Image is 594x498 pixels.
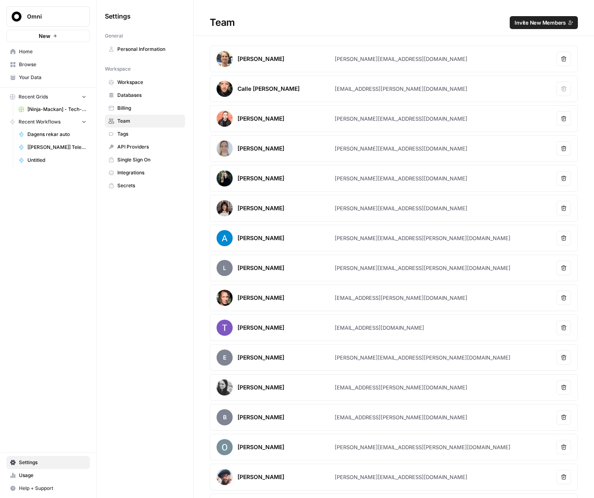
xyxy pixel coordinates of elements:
[515,19,566,27] span: Invite New Members
[335,473,467,481] div: [PERSON_NAME][EMAIL_ADDRESS][DOMAIN_NAME]
[19,118,60,126] span: Recent Workflows
[217,439,233,455] img: avatar
[6,58,90,71] a: Browse
[335,174,467,182] div: [PERSON_NAME][EMAIL_ADDRESS][DOMAIN_NAME]
[6,6,90,27] button: Workspace: Omni
[335,354,511,362] div: [PERSON_NAME][EMAIL_ADDRESS][PERSON_NAME][DOMAIN_NAME]
[19,472,86,479] span: Usage
[238,204,284,212] div: [PERSON_NAME]
[217,349,233,366] span: E
[105,102,185,115] a: Billing
[117,46,181,53] span: Personal Information
[6,71,90,84] a: Your Data
[6,91,90,103] button: Recent Grids
[117,79,181,86] span: Workspace
[117,143,181,151] span: API Providers
[217,140,233,157] img: avatar
[117,130,181,138] span: Tags
[105,153,185,166] a: Single Sign On
[9,9,24,24] img: Omni Logo
[105,140,185,153] a: API Providers
[6,456,90,469] a: Settings
[39,32,50,40] span: New
[217,290,233,306] img: avatar
[117,156,181,163] span: Single Sign On
[238,294,284,302] div: [PERSON_NAME]
[217,170,233,186] img: avatar
[217,320,233,336] img: avatar
[27,131,86,138] span: Dagens rekar auto
[335,383,467,391] div: [EMAIL_ADDRESS][PERSON_NAME][DOMAIN_NAME]
[238,383,284,391] div: [PERSON_NAME]
[6,45,90,58] a: Home
[217,230,233,246] img: avatar
[105,179,185,192] a: Secrets
[238,144,284,153] div: [PERSON_NAME]
[217,409,233,425] span: B
[6,469,90,482] a: Usage
[217,111,233,127] img: avatar
[238,234,284,242] div: [PERSON_NAME]
[238,443,284,451] div: [PERSON_NAME]
[105,89,185,102] a: Databases
[15,103,90,116] a: [Ninja-Mackan] - Tech-kategoriseraren Grid
[217,81,233,97] img: avatar
[15,154,90,167] a: Untitled
[117,117,181,125] span: Team
[6,482,90,495] button: Help + Support
[19,61,86,68] span: Browse
[335,324,424,332] div: [EMAIL_ADDRESS][DOMAIN_NAME]
[105,166,185,179] a: Integrations
[194,16,594,29] div: Team
[217,260,233,276] span: L
[217,51,233,67] img: avatar
[335,443,511,451] div: [PERSON_NAME][EMAIL_ADDRESS][PERSON_NAME][DOMAIN_NAME]
[238,85,300,93] div: Calle [PERSON_NAME]
[117,182,181,189] span: Secrets
[238,354,284,362] div: [PERSON_NAME]
[27,13,76,21] span: Omni
[335,204,467,212] div: [PERSON_NAME][EMAIL_ADDRESS][DOMAIN_NAME]
[105,65,131,73] span: Workspace
[335,144,467,153] div: [PERSON_NAME][EMAIL_ADDRESS][DOMAIN_NAME]
[19,74,86,81] span: Your Data
[117,105,181,112] span: Billing
[6,116,90,128] button: Recent Workflows
[335,115,467,123] div: [PERSON_NAME][EMAIL_ADDRESS][DOMAIN_NAME]
[335,234,511,242] div: [PERSON_NAME][EMAIL_ADDRESS][PERSON_NAME][DOMAIN_NAME]
[105,76,185,89] a: Workspace
[335,413,467,421] div: [EMAIL_ADDRESS][PERSON_NAME][DOMAIN_NAME]
[217,379,233,395] img: avatar
[15,141,90,154] a: [[PERSON_NAME]] Telegramtvätten
[217,200,233,216] img: avatar
[238,264,284,272] div: [PERSON_NAME]
[238,115,284,123] div: [PERSON_NAME]
[105,128,185,140] a: Tags
[238,55,284,63] div: [PERSON_NAME]
[27,106,86,113] span: [Ninja-Mackan] - Tech-kategoriseraren Grid
[238,413,284,421] div: [PERSON_NAME]
[27,144,86,151] span: [[PERSON_NAME]] Telegramtvätten
[105,43,185,56] a: Personal Information
[27,157,86,164] span: Untitled
[6,30,90,42] button: New
[105,32,123,40] span: General
[117,169,181,176] span: Integrations
[238,473,284,481] div: [PERSON_NAME]
[105,115,185,128] a: Team
[335,294,467,302] div: [EMAIL_ADDRESS][PERSON_NAME][DOMAIN_NAME]
[117,92,181,99] span: Databases
[335,55,467,63] div: [PERSON_NAME][EMAIL_ADDRESS][DOMAIN_NAME]
[510,16,578,29] button: Invite New Members
[19,459,86,466] span: Settings
[19,93,48,100] span: Recent Grids
[19,48,86,55] span: Home
[238,324,284,332] div: [PERSON_NAME]
[335,264,511,272] div: [PERSON_NAME][EMAIL_ADDRESS][PERSON_NAME][DOMAIN_NAME]
[335,85,467,93] div: [EMAIL_ADDRESS][PERSON_NAME][DOMAIN_NAME]
[238,174,284,182] div: [PERSON_NAME]
[217,469,233,485] img: avatar
[105,11,131,21] span: Settings
[15,128,90,141] a: Dagens rekar auto
[19,485,86,492] span: Help + Support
